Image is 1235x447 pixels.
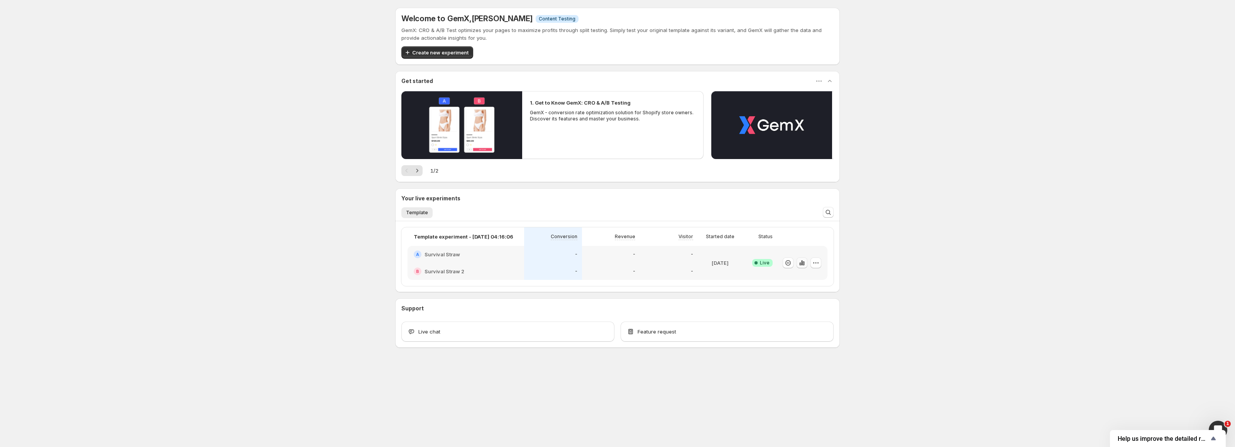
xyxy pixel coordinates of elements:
p: - [575,251,577,257]
button: Create new experiment [401,46,473,59]
h5: Welcome to GemX [401,14,533,23]
button: Show survey - Help us improve the detailed report for A/B campaigns [1118,434,1218,443]
p: Revenue [615,234,635,240]
h3: Your live experiments [401,195,460,202]
span: Help us improve the detailed report for A/B campaigns [1118,435,1209,442]
h2: 1. Get to Know GemX: CRO & A/B Testing [530,99,631,107]
button: Search and filter results [823,207,834,218]
p: Visitor [678,234,693,240]
button: Play video [711,91,832,159]
h3: Support [401,305,424,312]
p: - [691,251,693,257]
button: Next [412,165,423,176]
span: Live [760,260,770,266]
h3: Get started [401,77,433,85]
span: , [PERSON_NAME] [469,14,533,23]
span: Template [406,210,428,216]
p: - [633,251,635,257]
span: Feature request [638,328,676,335]
h2: Survival Straw [425,251,460,258]
h2: A [416,252,419,257]
h2: B [416,269,419,274]
p: Status [758,234,773,240]
nav: Pagination [401,165,423,176]
p: Template experiment - [DATE] 04:16:06 [414,233,513,240]
span: Create new experiment [412,49,469,56]
p: GemX: CRO & A/B Test optimizes your pages to maximize profits through split testing. Simply test ... [401,26,834,42]
h2: Survival Straw 2 [425,268,464,275]
span: Content Testing [539,16,575,22]
p: - [575,268,577,274]
p: [DATE] [712,259,729,267]
p: - [633,268,635,274]
span: 1 / 2 [430,167,438,174]
p: GemX - conversion rate optimization solution for Shopify store owners. Discover its features and ... [530,110,696,122]
p: Conversion [551,234,577,240]
span: Live chat [418,328,440,335]
p: Started date [706,234,734,240]
p: - [691,268,693,274]
button: Play video [401,91,522,159]
iframe: Intercom live chat [1209,421,1227,439]
span: 1 [1225,421,1231,427]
